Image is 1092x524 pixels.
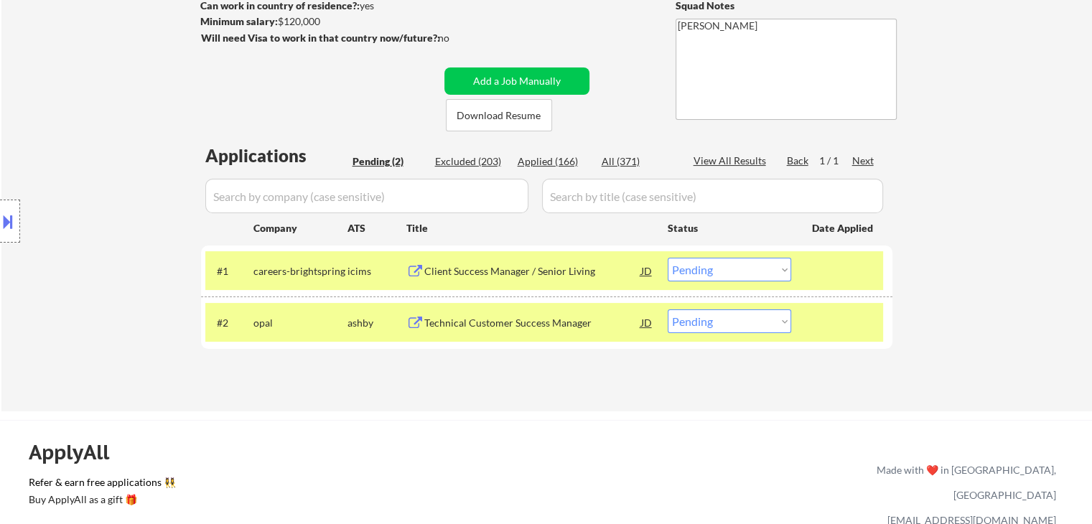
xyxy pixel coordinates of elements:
[438,31,479,45] div: no
[435,154,507,169] div: Excluded (203)
[201,32,440,44] strong: Will need Visa to work in that country now/future?:
[424,264,641,279] div: Client Success Manager / Senior Living
[29,440,126,464] div: ApplyAll
[347,221,406,235] div: ATS
[200,14,439,29] div: $120,000
[253,316,347,330] div: opal
[787,154,810,168] div: Back
[347,264,406,279] div: icims
[444,67,589,95] button: Add a Job Manually
[518,154,589,169] div: Applied (166)
[668,215,791,240] div: Status
[200,15,278,27] strong: Minimum salary:
[812,221,875,235] div: Date Applied
[205,147,347,164] div: Applications
[347,316,406,330] div: ashby
[253,264,347,279] div: careers-brightspring
[29,492,172,510] a: Buy ApplyAll as a gift 🎁
[29,495,172,505] div: Buy ApplyAll as a gift 🎁
[406,221,654,235] div: Title
[640,309,654,335] div: JD
[819,154,852,168] div: 1 / 1
[205,179,528,213] input: Search by company (case sensitive)
[852,154,875,168] div: Next
[424,316,641,330] div: Technical Customer Success Manager
[694,154,770,168] div: View All Results
[253,221,347,235] div: Company
[542,179,883,213] input: Search by title (case sensitive)
[871,457,1056,507] div: Made with ❤️ in [GEOGRAPHIC_DATA], [GEOGRAPHIC_DATA]
[602,154,673,169] div: All (371)
[353,154,424,169] div: Pending (2)
[640,258,654,284] div: JD
[29,477,577,492] a: Refer & earn free applications 👯‍♀️
[446,99,552,131] button: Download Resume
